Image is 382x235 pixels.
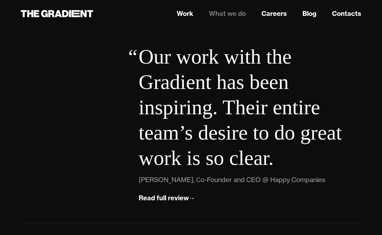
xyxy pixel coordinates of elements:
blockquote: Our work with the Gradient has been inspiring. Their entire team’s desire to do great work is so ... [139,44,361,171]
a: Read full review→ [139,193,195,204]
div: Read full review [139,194,189,202]
a: Careers [261,9,287,19]
a: Work [177,9,193,19]
a: Blog [302,9,316,19]
div: [PERSON_NAME], Сo-Founder and CEO @ Happy Companies [139,175,325,185]
a: What we do [209,9,246,19]
a: Contacts [332,9,361,19]
div: → [189,194,195,202]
